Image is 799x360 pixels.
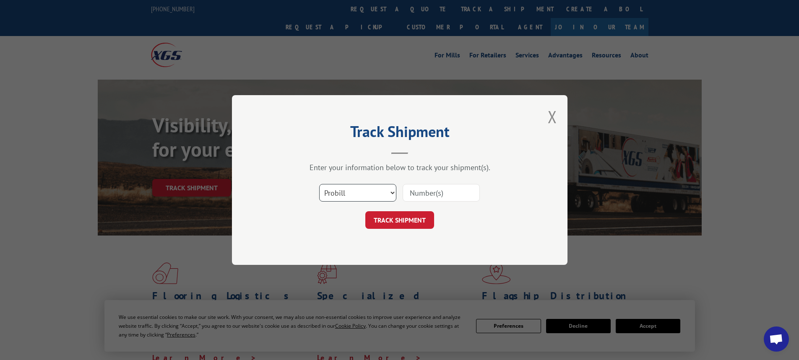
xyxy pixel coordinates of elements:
input: Number(s) [403,184,480,202]
div: Open chat [764,326,789,352]
button: TRACK SHIPMENT [365,211,434,229]
button: Close modal [548,106,557,128]
h2: Track Shipment [274,126,526,142]
div: Enter your information below to track your shipment(s). [274,163,526,172]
